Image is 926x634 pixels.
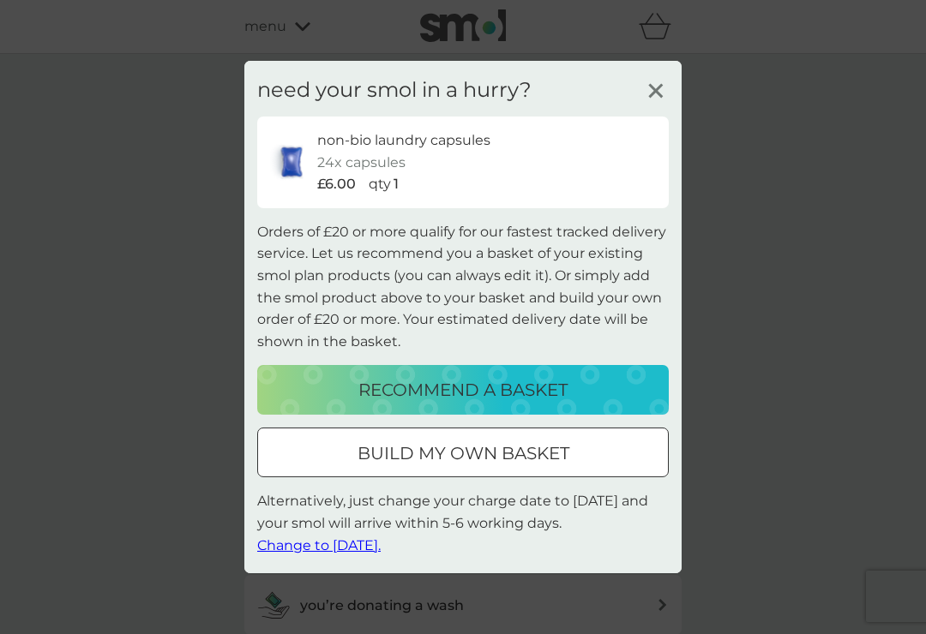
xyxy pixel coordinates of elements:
[257,78,532,103] h3: need your smol in a hurry?
[358,376,568,404] p: recommend a basket
[257,536,381,553] span: Change to [DATE].
[257,534,381,556] button: Change to [DATE].
[369,173,391,195] p: qty
[257,490,669,556] p: Alternatively, just change your charge date to [DATE] and your smol will arrive within 5-6 workin...
[257,221,669,353] p: Orders of £20 or more qualify for our fastest tracked delivery service. Let us recommend you a ba...
[317,173,356,195] p: £6.00
[317,129,490,152] p: non-bio laundry capsules
[257,365,669,415] button: recommend a basket
[358,440,569,467] p: build my own basket
[257,428,669,477] button: build my own basket
[317,152,406,174] p: 24x capsules
[394,173,399,195] p: 1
